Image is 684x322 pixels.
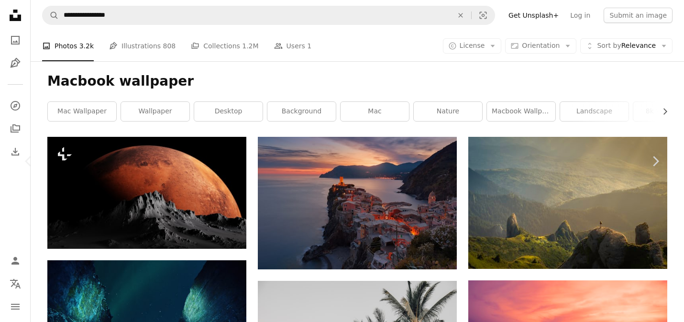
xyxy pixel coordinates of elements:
[43,6,59,24] button: Search Unsplash
[414,102,482,121] a: nature
[48,102,116,121] a: mac wallpaper
[522,42,560,49] span: Orientation
[341,102,409,121] a: mac
[47,73,667,90] h1: Macbook wallpaper
[6,54,25,73] a: Illustrations
[597,41,656,51] span: Relevance
[468,199,667,207] a: landscape photography of mountain hit by sun rays
[307,41,311,51] span: 1
[560,102,629,121] a: landscape
[468,137,667,269] img: landscape photography of mountain hit by sun rays
[47,137,246,249] img: a red moon rising over the top of a mountain
[505,38,576,54] button: Orientation
[258,199,457,207] a: aerial view of village on mountain cliff during orange sunset
[274,31,312,61] a: Users 1
[627,115,684,207] a: Next
[604,8,673,23] button: Submit an image
[450,6,471,24] button: Clear
[6,251,25,270] a: Log in / Sign up
[109,31,176,61] a: Illustrations 808
[121,102,189,121] a: wallpaper
[460,42,485,49] span: License
[6,297,25,316] button: Menu
[242,41,258,51] span: 1.2M
[267,102,336,121] a: background
[487,102,555,121] a: macbook wallpaper aesthetic
[194,102,263,121] a: desktop
[47,188,246,197] a: a red moon rising over the top of a mountain
[258,137,457,269] img: aerial view of village on mountain cliff during orange sunset
[503,8,564,23] a: Get Unsplash+
[656,102,667,121] button: scroll list to the right
[564,8,596,23] a: Log in
[191,31,258,61] a: Collections 1.2M
[597,42,621,49] span: Sort by
[163,41,176,51] span: 808
[443,38,502,54] button: License
[580,38,673,54] button: Sort byRelevance
[6,274,25,293] button: Language
[6,96,25,115] a: Explore
[42,6,495,25] form: Find visuals sitewide
[6,31,25,50] a: Photos
[472,6,495,24] button: Visual search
